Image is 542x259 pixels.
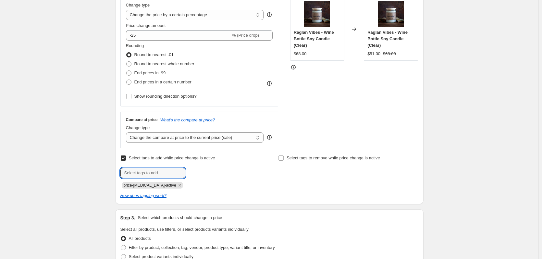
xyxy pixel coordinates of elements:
span: % (Price drop) [232,33,259,38]
span: Show rounding direction options? [134,94,197,99]
div: help [266,11,273,18]
span: Round to nearest whole number [134,61,194,66]
span: End prices in .99 [134,70,166,75]
span: Select all products, use filters, or select products variants individually [120,227,249,232]
span: Select tags to remove while price change is active [287,155,380,160]
span: Select product variants individually [129,254,193,259]
span: End prices in a certain number [134,80,191,84]
strike: $68.00 [383,51,396,57]
span: Raglan Vibes - Wine Bottle Soy Candle (Clear) [294,30,334,48]
span: Round to nearest .01 [134,52,174,57]
span: Change type [126,3,150,7]
span: Select tags to add while price change is active [129,155,215,160]
div: $51.00 [367,51,380,57]
h3: Compare at price [126,117,158,122]
span: price-change-job-active [124,183,176,188]
span: Filter by product, collection, tag, vendor, product type, variant title, or inventory [129,245,275,250]
span: Rounding [126,43,144,48]
span: Change type [126,125,150,130]
div: $68.00 [294,51,307,57]
button: Remove price-change-job-active [177,182,183,188]
p: Select which products should change in price [138,215,222,221]
h2: Step 3. [120,215,135,221]
span: Raglan Vibes - Wine Bottle Soy Candle (Clear) [367,30,408,48]
img: clear-wine-bottle-candle-raglan-vibes-earth-candles-01_80x.jpg [304,1,330,27]
span: All products [129,236,151,241]
input: -15 [126,30,231,41]
img: clear-wine-bottle-candle-raglan-vibes-earth-candles-01_80x.jpg [378,1,404,27]
button: What's the compare at price? [160,117,215,122]
div: help [266,134,273,141]
input: Select tags to add [120,168,185,178]
span: Price change amount [126,23,166,28]
a: How does tagging work? [120,193,166,198]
